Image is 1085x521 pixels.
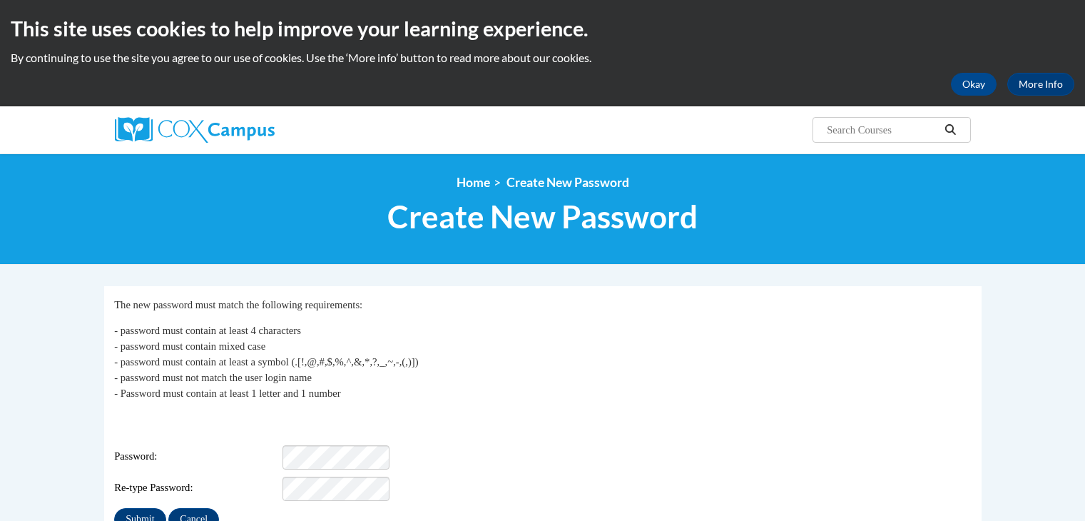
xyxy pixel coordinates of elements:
span: - password must contain at least 4 characters - password must contain mixed case - password must ... [114,325,418,399]
span: Password: [114,449,280,465]
a: More Info [1007,73,1074,96]
span: Re-type Password: [114,480,280,496]
span: Create New Password [506,175,629,190]
p: By continuing to use the site you agree to our use of cookies. Use the ‘More info’ button to read... [11,50,1074,66]
span: Create New Password [387,198,698,236]
img: Cox Campus [115,117,275,143]
h2: This site uses cookies to help improve your learning experience. [11,14,1074,43]
span: The new password must match the following requirements: [114,299,362,310]
a: Home [457,175,490,190]
input: Search Courses [825,121,939,138]
button: Okay [951,73,997,96]
button: Search [939,121,961,138]
a: Cox Campus [115,117,386,143]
